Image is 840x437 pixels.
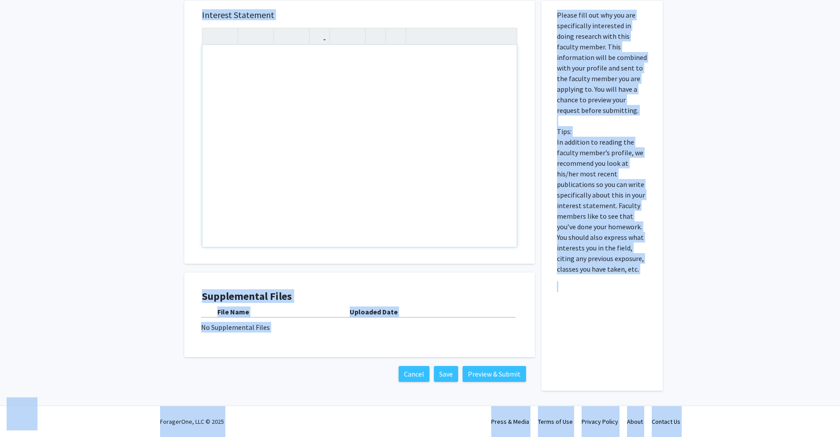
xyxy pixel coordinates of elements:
a: Press & Media [491,418,529,426]
button: Ordered list [347,28,363,44]
button: Strong (Ctrl + B) [240,28,256,44]
button: Save [434,366,458,382]
button: Subscript [291,28,307,44]
div: No Supplemental Files [201,322,518,332]
button: Preview & Submit [463,366,526,382]
button: Undo (Ctrl + Z) [205,28,220,44]
p: Please fill out why you are specifically interested in doing research with this faculty member. T... [557,10,647,274]
div: Note to users with screen readers: Please press Alt+0 or Option+0 to deactivate our accessibility... [202,45,517,247]
a: About [627,418,643,426]
button: Cancel [399,366,429,382]
button: Unordered list [332,28,347,44]
h5: Interest Statement [202,10,517,20]
button: Emphasis (Ctrl + I) [256,28,271,44]
iframe: Chat [7,397,37,430]
button: Remove format [368,28,383,44]
b: Uploaded Date [350,307,398,316]
b: File Name [217,307,249,316]
button: Fullscreen [499,28,515,44]
h4: Supplemental Files [202,290,517,303]
button: Superscript [276,28,291,44]
button: Redo (Ctrl + Y) [220,28,235,44]
a: Privacy Policy [582,418,618,426]
a: Contact Us [652,418,680,426]
a: Terms of Use [538,418,573,426]
button: Link [312,28,327,44]
button: Insert horizontal rule [388,28,403,44]
div: ForagerOne, LLC © 2025 [160,406,224,437]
